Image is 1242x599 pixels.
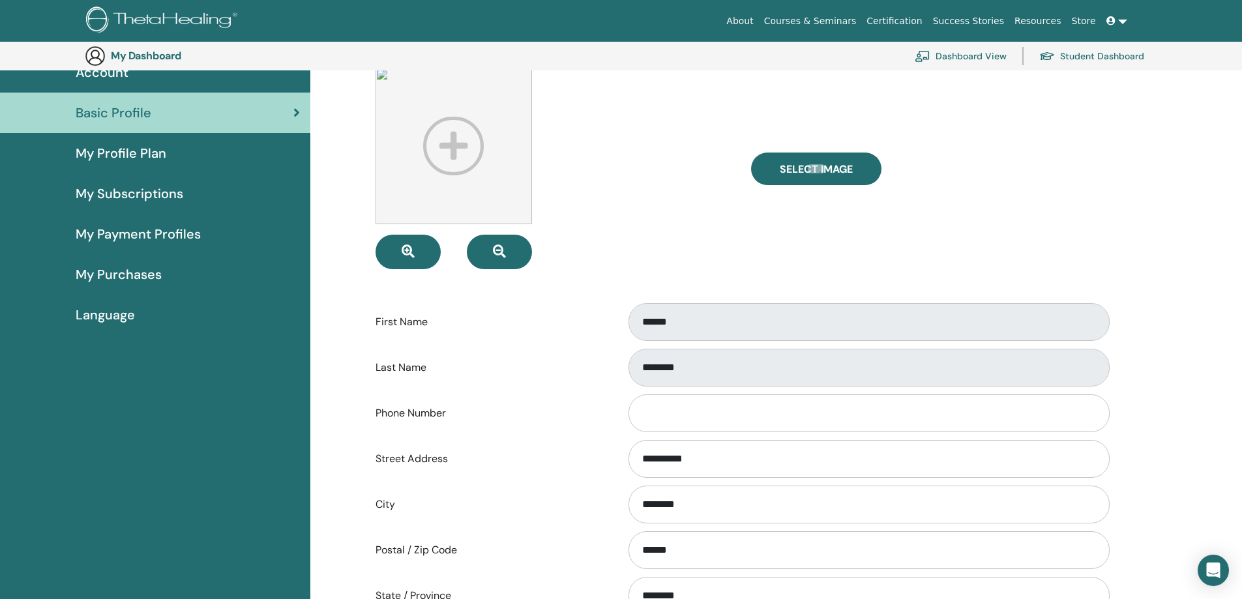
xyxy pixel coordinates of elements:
[1198,555,1229,586] div: Open Intercom Messenger
[111,50,241,62] h3: My Dashboard
[366,310,616,334] label: First Name
[366,538,616,562] label: Postal / Zip Code
[76,63,128,82] span: Account
[76,143,166,163] span: My Profile Plan
[76,265,162,284] span: My Purchases
[915,50,930,62] img: chalkboard-teacher.svg
[1067,9,1101,33] a: Store
[76,305,135,325] span: Language
[861,9,927,33] a: Certification
[915,42,1007,70] a: Dashboard View
[85,46,106,66] img: generic-user-icon.jpg
[76,184,183,203] span: My Subscriptions
[76,224,201,244] span: My Payment Profiles
[366,492,616,517] label: City
[1039,42,1144,70] a: Student Dashboard
[376,68,532,224] img: profile
[928,9,1009,33] a: Success Stories
[366,355,616,380] label: Last Name
[759,9,862,33] a: Courses & Seminars
[1039,51,1055,62] img: graduation-cap.svg
[780,162,853,176] span: Select Image
[808,164,825,173] input: Select Image
[366,401,616,426] label: Phone Number
[76,103,151,123] span: Basic Profile
[721,9,758,33] a: About
[1009,9,1067,33] a: Resources
[366,446,616,471] label: Street Address
[86,7,242,36] img: logo.png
